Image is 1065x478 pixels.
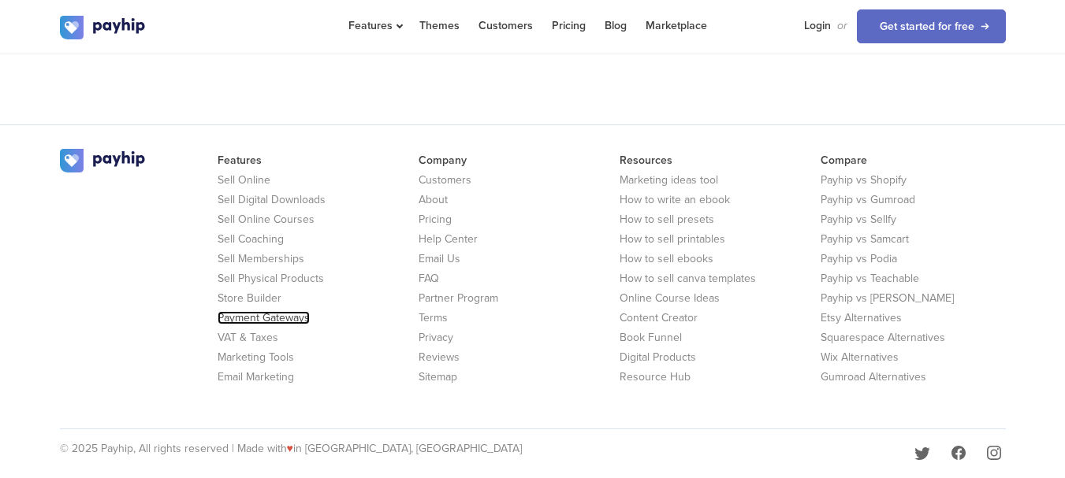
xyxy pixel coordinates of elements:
a: Email Marketing [218,370,294,384]
a: How to write an ebook [620,193,730,206]
a: Customers [419,173,471,187]
a: Digital Products [620,350,696,364]
a: Marketing ideas tool [620,173,718,187]
li: Resources [620,153,805,169]
a: Wix Alternatives [821,350,899,364]
img: logo.svg [60,16,147,39]
a: Sell Online [218,173,270,187]
a: Sell Coaching [218,232,284,246]
a: Payhip vs Sellfy [821,213,896,226]
a: Instagram [982,441,1006,465]
a: Sell Online Courses [218,213,315,226]
a: How to sell ebooks [620,252,713,265]
a: Sitemap [419,370,457,384]
a: Pricing [419,213,452,226]
a: Etsy Alternatives [821,311,902,324]
a: Payhip vs Teachable [821,272,919,285]
a: Payhip vs Samcart [821,232,909,246]
a: FAQ [419,272,439,285]
a: Facebook [947,441,970,465]
a: About [419,193,448,206]
a: VAT & Taxes [218,331,278,344]
a: Payhip vs Podia [821,252,897,265]
a: Reviews [419,350,460,364]
a: Help Center [419,232,478,246]
a: Content Creator [620,311,698,324]
span: ♥ [287,442,293,455]
a: Sell Memberships [218,252,304,265]
a: Squarespace Alternatives [821,331,945,344]
a: Sell Digital Downloads [218,193,326,206]
a: Payhip vs Gumroad [821,193,915,206]
img: logo.svg [60,149,147,172]
li: Features [218,153,403,169]
span: Features [348,19,400,32]
a: Twitter [910,441,935,465]
a: How to sell presets [620,213,714,226]
a: Payhip vs [PERSON_NAME] [821,291,954,305]
a: How to sell canva templates [620,272,756,285]
a: Email Us [419,252,460,265]
a: Sell Physical Products [218,272,324,285]
a: Terms [419,311,448,324]
a: How to sell printables [620,232,725,246]
li: Company [419,153,604,169]
a: Payhip vs Shopify [821,173,907,187]
a: Store Builder [218,291,281,305]
li: Compare [821,153,1006,169]
a: Gumroad Alternatives [821,370,926,384]
a: Resource Hub [620,370,691,384]
p: © 2025 Payhip, All rights reserved | Made with in [GEOGRAPHIC_DATA], [GEOGRAPHIC_DATA] [60,441,522,457]
a: Payment Gateways [218,311,310,324]
a: Privacy [419,331,453,344]
a: Get started for free [857,9,1006,43]
a: Book Funnel [620,331,682,344]
a: Online Course Ideas [620,291,720,305]
a: Marketing Tools [218,350,294,364]
a: Partner Program [419,291,498,305]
